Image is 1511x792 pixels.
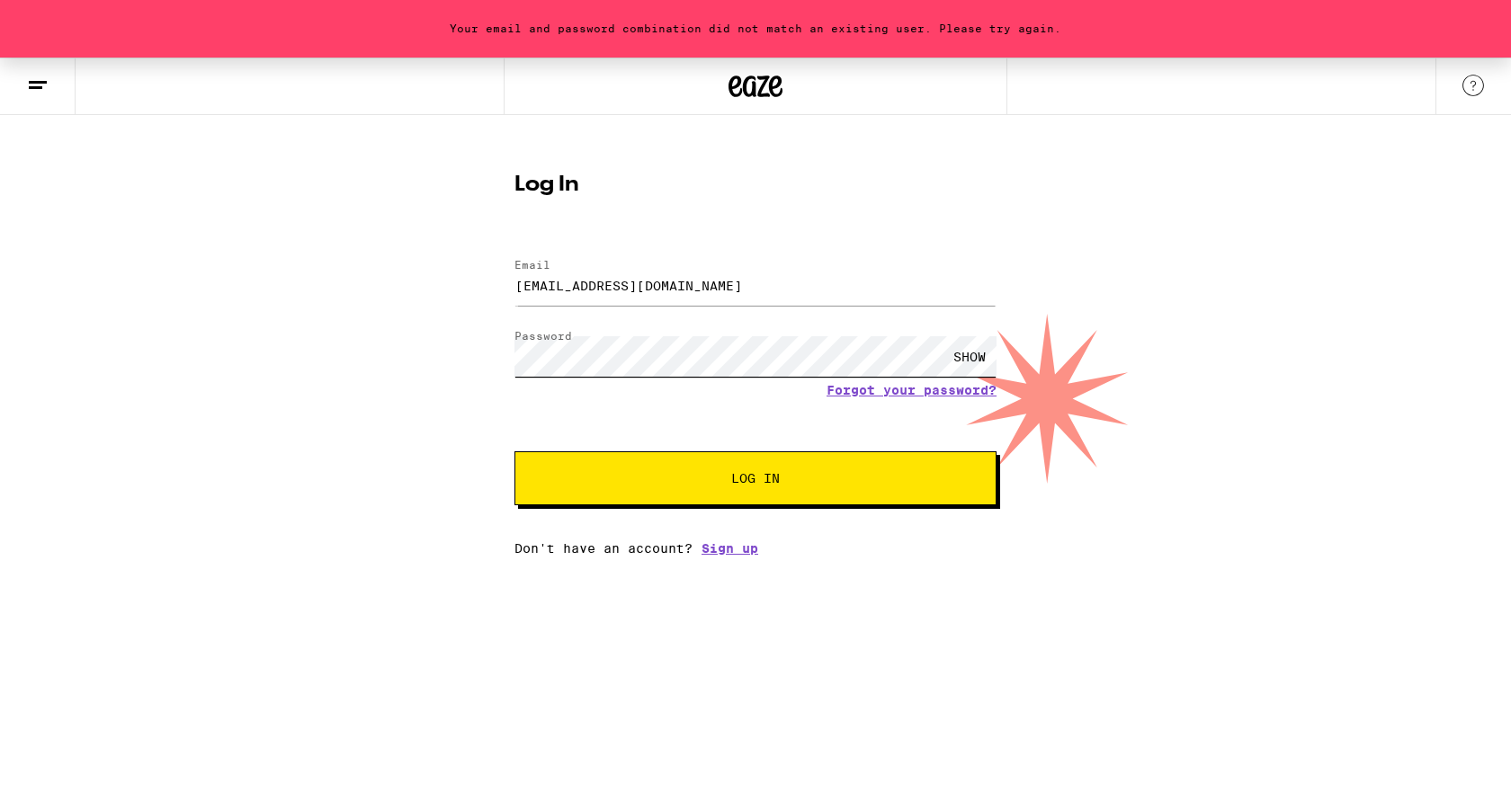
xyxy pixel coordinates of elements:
[514,259,550,271] label: Email
[731,472,780,485] span: Log In
[702,541,758,556] a: Sign up
[514,174,997,196] h1: Log In
[514,541,997,556] div: Don't have an account?
[943,336,997,377] div: SHOW
[514,451,997,505] button: Log In
[514,330,572,342] label: Password
[11,13,130,27] span: Hi. Need any help?
[827,383,997,397] a: Forgot your password?
[514,265,997,306] input: Email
